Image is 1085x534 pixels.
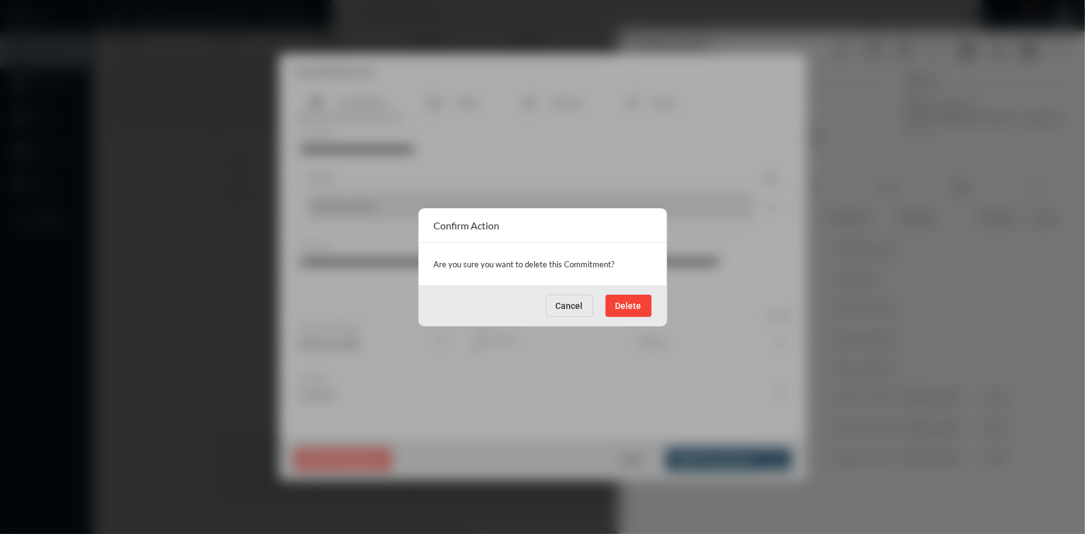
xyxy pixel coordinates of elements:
h2: Confirm Action [434,219,500,231]
p: Are you sure you want to delete this Commitment? [434,255,652,273]
button: Delete [606,295,652,317]
span: Cancel [556,301,583,311]
span: Delete [616,301,642,311]
button: Cancel [546,295,593,317]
